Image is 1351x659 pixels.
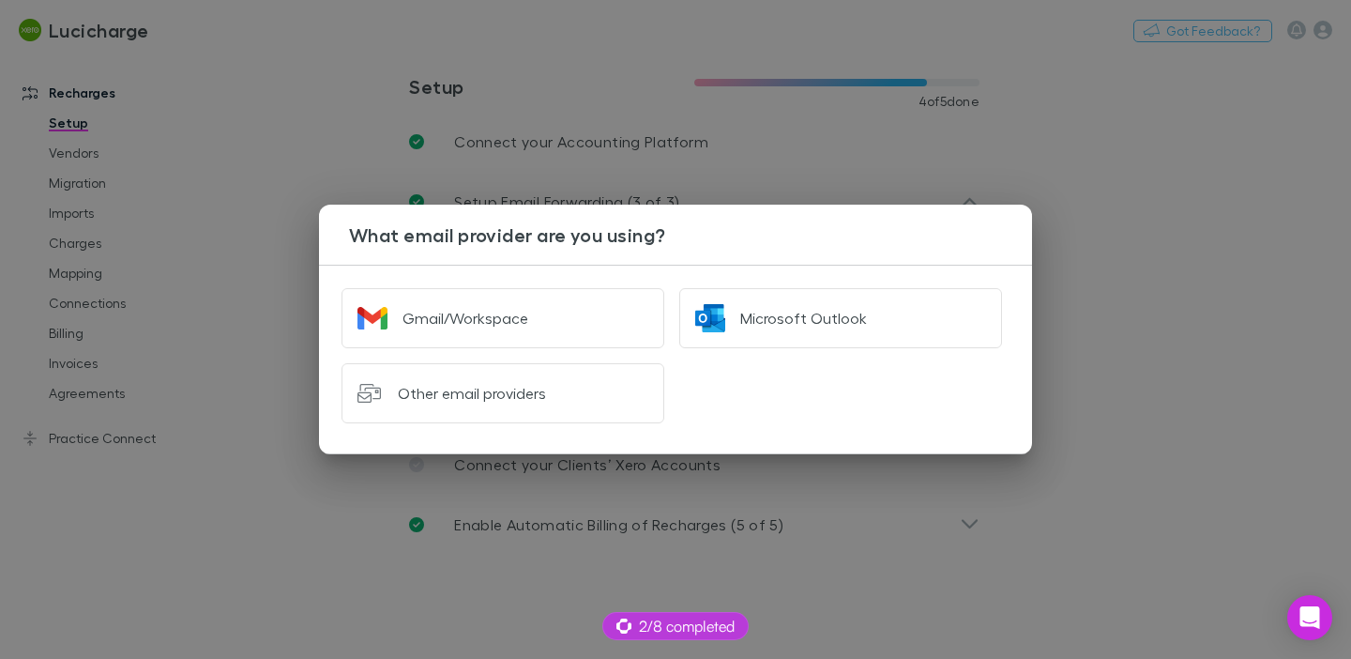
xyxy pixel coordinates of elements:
div: Open Intercom Messenger [1287,595,1332,640]
div: Microsoft Outlook [740,309,867,328]
div: Other email providers [398,384,546,403]
h3: What email provider are you using? [349,223,1032,246]
button: Gmail/Workspace [342,288,664,348]
button: Microsoft Outlook [679,288,1002,348]
div: Gmail/Workspace [402,309,528,328]
img: Gmail/Workspace's Logo [357,303,387,333]
button: Other email providers [342,363,664,423]
img: Microsoft Outlook's Logo [695,303,725,333]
